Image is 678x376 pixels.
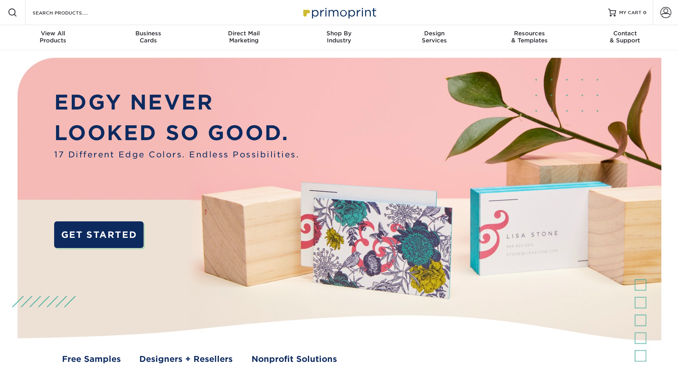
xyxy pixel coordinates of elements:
[482,25,577,50] a: Resources& Templates
[577,30,673,37] span: Contact
[54,148,299,161] span: 17 Different Edge Colors. Endless Possibilities.
[196,30,292,37] span: Direct Mail
[62,353,121,365] a: Free Samples
[101,25,196,50] a: BusinessCards
[101,30,196,37] span: Business
[54,118,299,148] p: LOOKED SO GOOD.
[32,8,108,17] input: SEARCH PRODUCTS.....
[482,30,577,44] div: & Templates
[300,4,378,21] img: Primoprint
[292,25,387,50] a: Shop ByIndustry
[386,30,482,37] span: Design
[252,353,337,365] a: Nonprofit Solutions
[5,25,101,50] a: View AllProducts
[5,30,101,37] span: View All
[577,25,673,50] a: Contact& Support
[5,30,101,44] div: Products
[101,30,196,44] div: Cards
[292,30,387,37] span: Shop By
[139,353,233,365] a: Designers + Resellers
[292,30,387,44] div: Industry
[54,221,144,248] a: GET STARTED
[54,87,299,118] p: EDGY NEVER
[196,25,292,50] a: Direct MailMarketing
[386,25,482,50] a: DesignServices
[386,30,482,44] div: Services
[619,9,642,16] span: MY CART
[482,30,577,37] span: Resources
[643,10,647,15] span: 0
[196,30,292,44] div: Marketing
[577,30,673,44] div: & Support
